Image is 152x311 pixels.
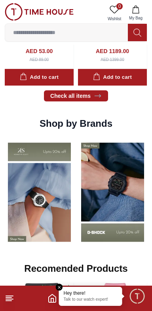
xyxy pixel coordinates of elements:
[40,117,112,130] h2: Shop by Brands
[5,3,74,21] img: ...
[124,3,147,23] button: My Bag
[20,73,59,82] div: Add to cart
[64,297,118,303] p: Talk to our watch expert!
[44,90,108,101] a: Check all items
[129,288,146,305] div: Chat Widget
[30,57,49,63] div: AED 89.00
[104,16,124,22] span: Wishlist
[5,69,74,86] button: Add to cart
[96,47,129,55] h4: AED 1189.00
[93,73,132,82] div: Add to cart
[78,138,147,246] img: Shop By Brands -Tornado - UAE
[5,138,74,246] img: Shop By Brands - Casio- UAE
[116,3,123,10] span: 0
[126,15,146,21] span: My Bag
[64,290,118,296] div: Hey there!
[26,47,53,55] h4: AED 53.00
[101,57,124,63] div: AED 1399.00
[56,284,63,291] em: Close tooltip
[42,284,70,290] div: Limited Stock
[104,3,124,23] a: 0Wishlist
[24,262,127,275] h2: Recomended Products
[47,294,57,303] a: Home
[78,69,147,86] button: Add to cart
